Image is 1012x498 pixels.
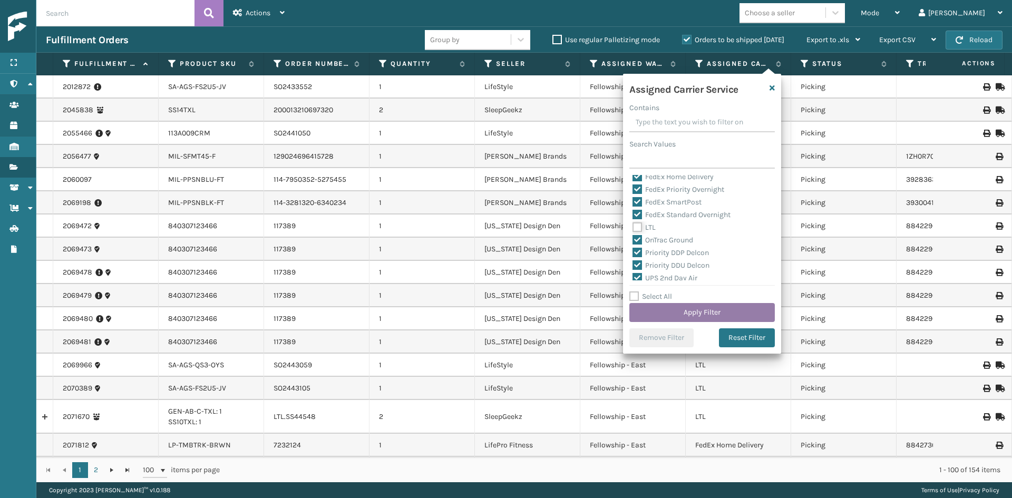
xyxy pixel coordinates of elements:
[983,106,989,114] i: Print BOL
[906,245,955,253] a: 884229017575
[369,75,475,99] td: 1
[168,268,217,277] a: 840307123466
[580,261,686,284] td: Fellowship - East
[475,145,580,168] td: [PERSON_NAME] Brands
[921,482,999,498] div: |
[264,261,369,284] td: 117389
[168,441,231,450] a: LP-TMBTRK-BRWN
[580,122,686,145] td: Fellowship - East
[168,384,226,393] a: SA-AGS-FS2U5-JV
[264,307,369,330] td: 117389
[906,175,958,184] a: 392836332348
[235,465,1000,475] div: 1 - 100 of 154 items
[918,59,981,69] label: Tracking Number
[686,400,791,434] td: LTL
[168,198,224,207] a: MIL-PPSNBLK-FT
[580,330,686,354] td: Fellowship - East
[580,191,686,214] td: Fellowship - East
[63,221,92,231] a: 2069472
[632,274,697,282] label: UPS 2nd Day Air
[580,307,686,330] td: Fellowship - East
[475,284,580,307] td: [US_STATE] Design Den
[123,466,132,474] span: Go to the last page
[580,354,686,377] td: Fellowship - East
[369,168,475,191] td: 1
[629,328,694,347] button: Remove Filter
[983,413,989,421] i: Print BOL
[861,8,879,17] span: Mode
[264,400,369,434] td: LTL.SS44548
[629,102,659,113] label: Contains
[906,337,957,346] a: 884229018045
[580,457,686,480] td: Fellowship - East
[632,210,731,219] label: FedEx Standard Overnight
[63,290,92,301] a: 2069479
[686,434,791,457] td: FedEx Home Delivery
[996,222,1002,230] i: Print Label
[996,106,1002,114] i: Mark as Shipped
[906,198,952,207] a: 393004118120
[475,434,580,457] td: LifePro Fitness
[369,434,475,457] td: 1
[791,191,897,214] td: Picking
[959,486,999,494] a: Privacy Policy
[430,34,460,45] div: Group by
[264,330,369,354] td: 117389
[475,214,580,238] td: [US_STATE] Design Den
[906,441,957,450] a: 884273022732
[996,246,1002,253] i: Print Label
[996,176,1002,183] i: Print Label
[996,413,1002,421] i: Mark as Shipped
[369,238,475,261] td: 1
[46,34,128,46] h3: Fulfillment Orders
[63,314,93,324] a: 2069480
[264,122,369,145] td: SO2441050
[906,291,955,300] a: 884229019361
[629,303,775,322] button: Apply Filter
[264,377,369,400] td: SO2443105
[629,80,738,96] h4: Assigned Carrier Service
[791,354,897,377] td: Picking
[601,59,665,69] label: Assigned Warehouse
[806,35,849,44] span: Export to .xls
[264,457,369,480] td: SO2442792
[88,462,104,478] a: 2
[369,284,475,307] td: 1
[629,139,676,150] label: Search Values
[996,292,1002,299] i: Print Label
[391,59,454,69] label: Quantity
[996,130,1002,137] i: Mark as Shipped
[580,99,686,122] td: Fellowship - East
[63,383,92,394] a: 2070389
[369,400,475,434] td: 2
[632,236,693,245] label: OnTrac Ground
[996,83,1002,91] i: Mark as Shipped
[369,377,475,400] td: 1
[369,457,475,480] td: 1
[879,35,916,44] span: Export CSV
[629,113,775,132] input: Type the text you wish to filter on
[63,174,92,185] a: 2060097
[745,7,795,18] div: Choose a seller
[707,59,771,69] label: Assigned Carrier Service
[475,191,580,214] td: [PERSON_NAME] Brands
[369,354,475,377] td: 1
[996,269,1002,276] i: Print Label
[996,442,1002,449] i: Print Label
[63,105,93,115] a: 2045838
[496,59,560,69] label: Seller
[983,83,989,91] i: Print BOL
[580,238,686,261] td: Fellowship - East
[63,440,89,451] a: 2071812
[996,338,1002,346] i: Print Label
[791,284,897,307] td: Picking
[475,168,580,191] td: [PERSON_NAME] Brands
[791,261,897,284] td: Picking
[906,314,956,323] a: 884229021497
[104,462,120,478] a: Go to the next page
[686,354,791,377] td: LTL
[168,360,224,369] a: SA-AGS-QS3-OYS
[996,153,1002,160] i: Print Label
[264,354,369,377] td: SO2443059
[108,466,116,474] span: Go to the next page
